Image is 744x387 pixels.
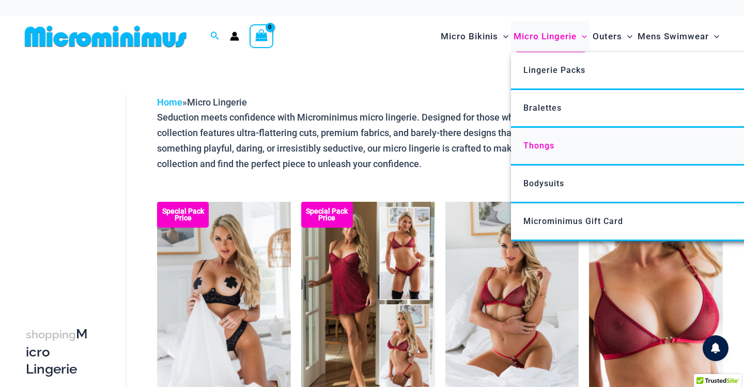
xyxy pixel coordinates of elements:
[523,103,562,113] span: Bralettes
[498,23,508,50] span: Menu Toggle
[511,21,590,52] a: Micro LingerieMenu ToggleMenu Toggle
[635,21,722,52] a: Mens SwimwearMenu ToggleMenu Toggle
[157,97,182,108] a: Home
[523,216,623,226] span: Microminimus Gift Card
[577,23,587,50] span: Menu Toggle
[301,208,353,221] b: Special Pack Price
[187,97,247,108] span: Micro Lingerie
[26,328,76,341] span: shopping
[523,141,554,151] span: Thongs
[514,23,577,50] span: Micro Lingerie
[593,23,622,50] span: Outers
[250,24,273,48] a: View Shopping Cart, empty
[210,30,220,43] a: Search icon link
[157,208,209,221] b: Special Pack Price
[523,65,585,75] span: Lingerie Packs
[441,23,498,50] span: Micro Bikinis
[21,25,191,48] img: MM SHOP LOGO FLAT
[438,21,511,52] a: Micro BikinisMenu ToggleMenu Toggle
[26,86,119,293] iframe: TrustedSite Certified
[437,19,723,54] nav: Site Navigation
[157,97,247,108] span: »
[523,178,564,188] span: Bodysuits
[590,21,635,52] a: OutersMenu ToggleMenu Toggle
[622,23,632,50] span: Menu Toggle
[709,23,719,50] span: Menu Toggle
[230,32,239,41] a: Account icon link
[638,23,709,50] span: Mens Swimwear
[157,110,723,171] p: Seduction meets confidence with Microminimus micro lingerie. Designed for those who embrace their...
[26,325,89,378] h3: Micro Lingerie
